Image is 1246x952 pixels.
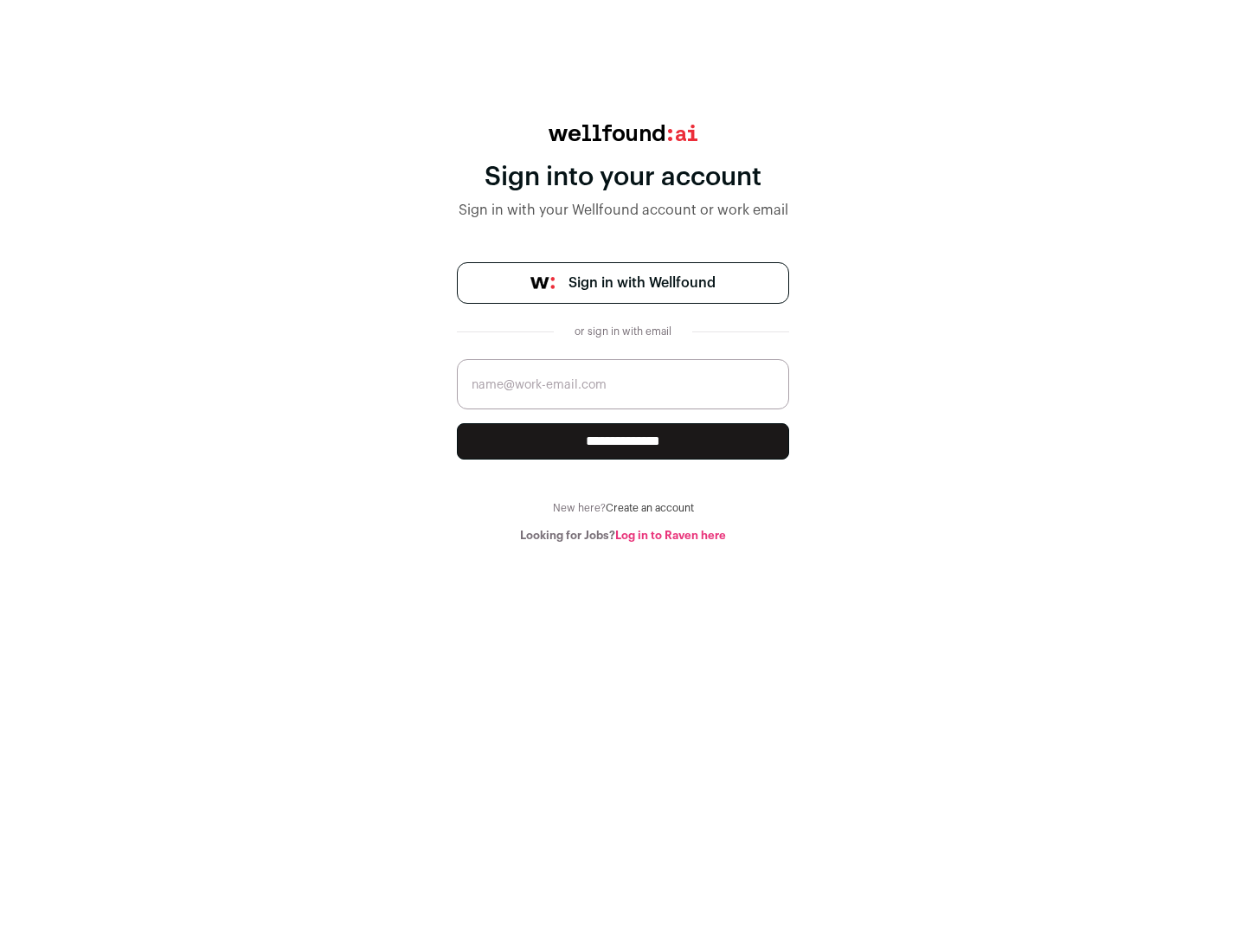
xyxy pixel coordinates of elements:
[457,262,789,304] a: Sign in with Wellfound
[457,529,789,543] div: Looking for Jobs?
[457,501,789,515] div: New here?
[457,200,789,221] div: Sign in with your Wellfound account or work email
[549,125,697,141] img: wellfound:ai
[606,503,694,513] a: Create an account
[530,277,555,289] img: wellfound-symbol-flush-black-fb3c872781a75f747ccb3a119075da62bfe97bd399995f84a933054e44a575c4.png
[568,325,678,338] div: or sign in with email
[457,359,789,409] input: name@work-email.com
[615,530,726,541] a: Log in to Raven here
[457,162,789,193] div: Sign into your account
[568,273,716,293] span: Sign in with Wellfound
